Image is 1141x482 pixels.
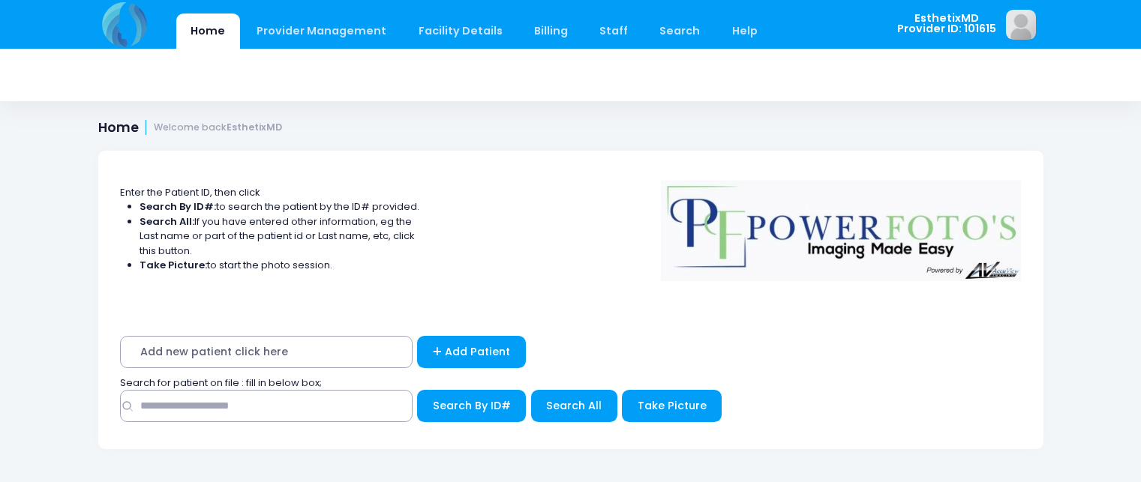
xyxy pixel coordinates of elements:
a: Staff [585,13,643,49]
strong: Search By ID#: [140,199,216,214]
li: to start the photo session. [140,258,420,273]
button: Search By ID# [417,390,526,422]
a: Search [645,13,715,49]
a: Home [176,13,240,49]
a: Add Patient [417,336,526,368]
li: to search the patient by the ID# provided. [140,199,420,214]
button: Take Picture [622,390,722,422]
strong: Take Picture: [140,258,207,272]
a: Billing [519,13,582,49]
img: Logo [653,170,1028,281]
span: EsthetixMD Provider ID: 101615 [897,13,996,34]
span: Search for patient on file : fill in below box; [120,376,322,390]
strong: Search All: [140,214,194,229]
img: image [1006,10,1036,40]
span: Search All [546,398,602,413]
a: Help [717,13,772,49]
button: Search All [531,390,617,422]
a: Facility Details [404,13,517,49]
strong: EsthetixMD [227,121,282,133]
span: Search By ID# [433,398,511,413]
small: Welcome back [154,122,282,133]
a: Provider Management [242,13,401,49]
li: If you have entered other information, eg the Last name or part of the patient id or Last name, e... [140,214,420,259]
span: Take Picture [638,398,707,413]
h1: Home [98,120,283,136]
span: Add new patient click here [120,336,413,368]
span: Enter the Patient ID, then click [120,185,260,199]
